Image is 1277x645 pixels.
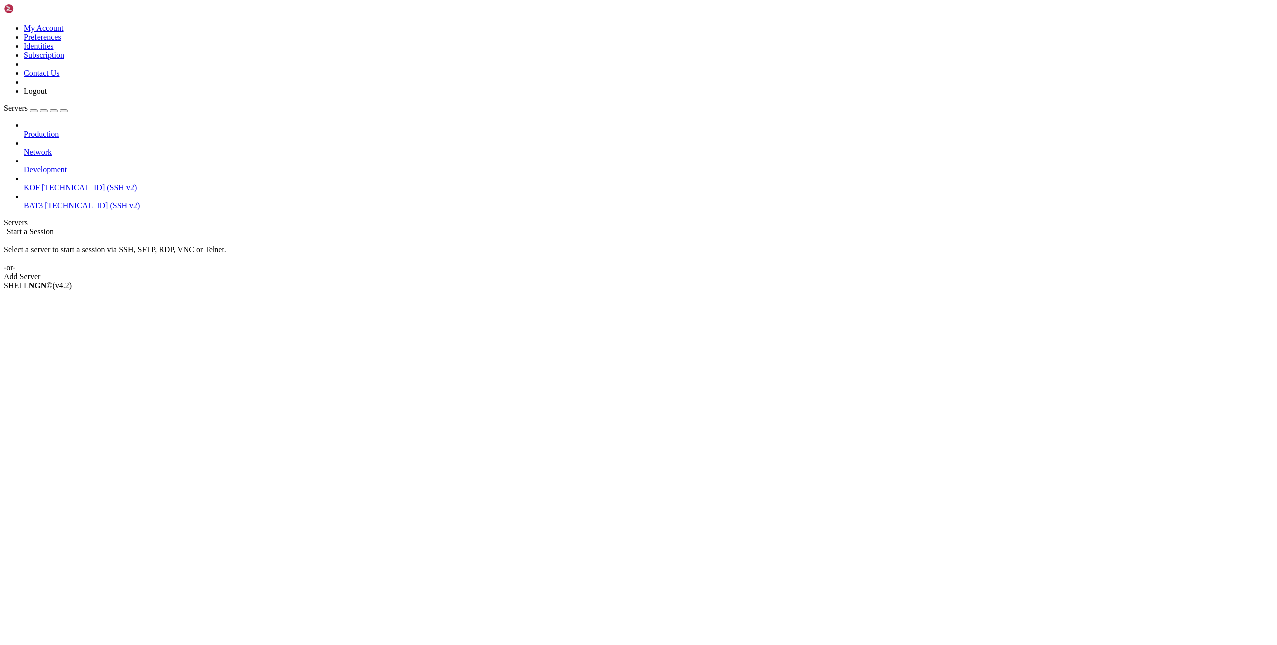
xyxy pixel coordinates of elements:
[24,183,1273,192] a: KOF [TECHNICAL_ID] (SSH v2)
[24,148,52,156] span: Network
[29,281,47,290] b: NGN
[4,227,7,236] span: 
[7,227,54,236] span: Start a Session
[24,192,1273,210] li: BAT3 [TECHNICAL_ID] (SSH v2)
[24,121,1273,139] li: Production
[4,104,68,112] a: Servers
[24,42,54,50] a: Identities
[45,201,140,210] span: [TECHNICAL_ID] (SSH v2)
[4,236,1273,272] div: Select a server to start a session via SSH, SFTP, RDP, VNC or Telnet. -or-
[24,157,1273,174] li: Development
[4,218,1273,227] div: Servers
[24,183,40,192] span: KOF
[42,183,137,192] span: [TECHNICAL_ID] (SSH v2)
[24,165,67,174] span: Development
[24,130,59,138] span: Production
[4,4,61,14] img: Shellngn
[4,272,1273,281] div: Add Server
[24,130,1273,139] a: Production
[24,174,1273,192] li: KOF [TECHNICAL_ID] (SSH v2)
[24,24,64,32] a: My Account
[53,281,72,290] span: 4.2.0
[24,201,43,210] span: BAT3
[24,139,1273,157] li: Network
[24,87,47,95] a: Logout
[24,69,60,77] a: Contact Us
[24,51,64,59] a: Subscription
[4,104,28,112] span: Servers
[4,281,72,290] span: SHELL ©
[24,33,61,41] a: Preferences
[24,165,1273,174] a: Development
[24,201,1273,210] a: BAT3 [TECHNICAL_ID] (SSH v2)
[24,148,1273,157] a: Network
